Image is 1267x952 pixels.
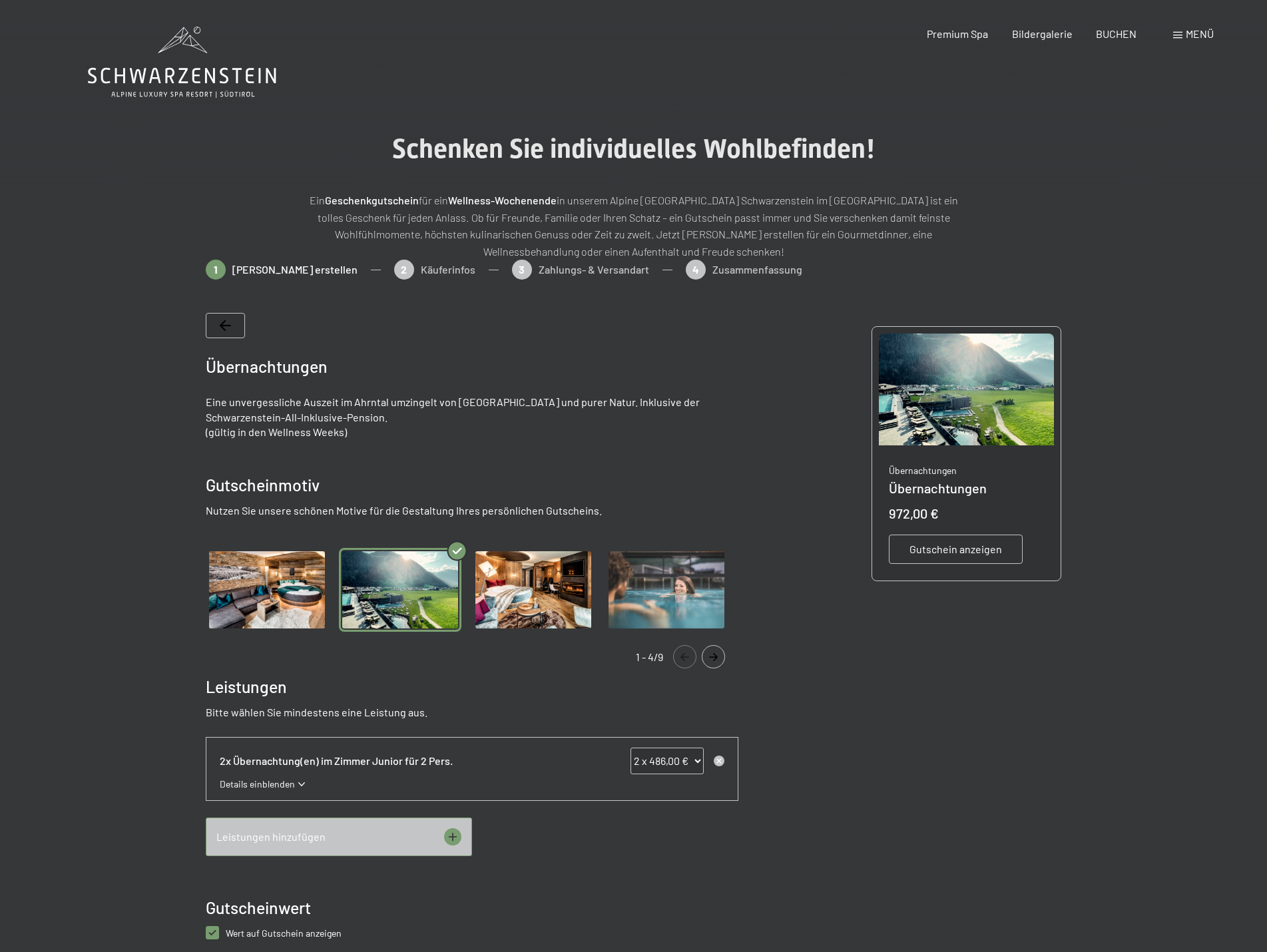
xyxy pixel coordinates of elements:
[1012,27,1073,40] a: Bildergalerie
[325,194,419,206] strong: Geschenkgutschein
[301,192,967,260] p: Ein für ein in unserem Alpine [GEOGRAPHIC_DATA] Schwarzenstein im [GEOGRAPHIC_DATA] ist ein tolle...
[392,133,876,164] span: Schenken Sie individuelles Wohlbefinden!
[927,27,988,40] a: Premium Spa
[1186,27,1214,40] span: Menü
[448,194,557,206] strong: Wellness-Wochenende
[1096,27,1137,40] a: BUCHEN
